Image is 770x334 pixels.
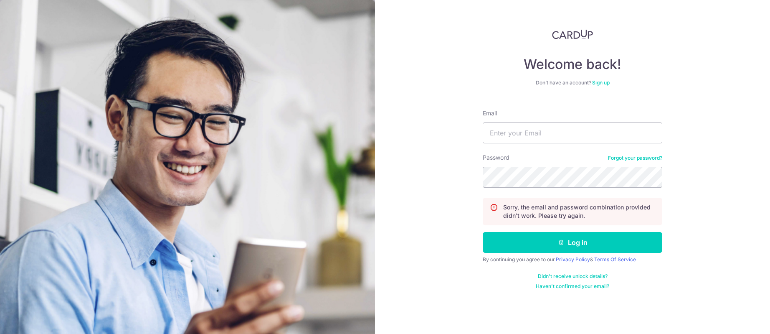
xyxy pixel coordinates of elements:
img: CardUp Logo [552,29,593,39]
a: Didn't receive unlock details? [538,273,608,280]
a: Privacy Policy [556,256,590,263]
p: Sorry, the email and password combination provided didn't work. Please try again. [503,203,655,220]
h4: Welcome back! [483,56,662,73]
label: Email [483,109,497,117]
button: Log in [483,232,662,253]
a: Terms Of Service [594,256,636,263]
input: Enter your Email [483,122,662,143]
div: Don’t have an account? [483,79,662,86]
a: Sign up [592,79,610,86]
div: By continuing you agree to our & [483,256,662,263]
a: Haven't confirmed your email? [536,283,609,290]
a: Forgot your password? [608,155,662,161]
label: Password [483,153,509,162]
